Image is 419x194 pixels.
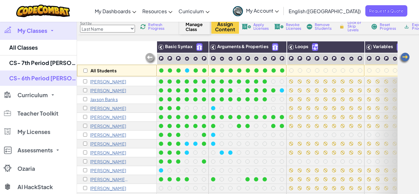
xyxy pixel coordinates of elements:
p: Jaxson Banks [90,97,118,102]
img: IconPracticeLevel.svg [262,56,267,61]
img: IconChallengeLevel.svg [314,55,320,61]
img: IconPracticeLevel.svg [392,56,398,61]
a: Curriculum [175,3,213,19]
img: CodeCombat logo [16,5,70,17]
p: Hunter Anderson [90,88,126,93]
img: IconChallengeLevel.svg [271,55,276,61]
p: Jorge Garcia Lara [90,177,129,182]
img: IconChallengeLevel.svg [383,55,389,61]
img: IconPracticeLevel.svg [254,56,259,61]
span: My Licenses [17,129,50,135]
img: IconChallengeLevel.svg [245,55,251,61]
span: Resources [142,8,167,14]
img: IconChallengeLevel.svg [167,55,173,61]
span: Lock or Skip Levels [348,21,366,32]
img: IconPaidLevel.svg [397,44,402,51]
img: Arrow_Left.png [398,52,410,64]
button: Assign Content [211,20,239,34]
label: Sort by [80,21,135,26]
span: Arguments & Properties [217,44,268,49]
img: IconReload.svg [140,23,147,30]
img: IconChallengeLevel.svg [331,55,337,61]
span: Ozaria [17,166,35,171]
img: IconChallengeLevel.svg [306,55,311,61]
a: Request a Quote [365,5,407,17]
span: My Account [246,7,279,14]
p: McCoy Fleming [90,168,126,173]
img: IconUnlockWithCall.svg [312,44,318,51]
img: IconPracticeLevel.svg [193,56,198,61]
p: Larry Christmas [90,141,126,146]
img: IconChallengeLevel.svg [236,55,242,61]
img: IconPracticeLevel.svg [340,56,345,61]
span: Basic Syntax [165,44,193,49]
a: English ([GEOGRAPHIC_DATA]) [286,3,364,19]
span: Apply Licenses [253,23,269,30]
a: My Dashboards [92,3,139,19]
img: avatar [233,6,243,16]
span: Loops [295,44,308,49]
p: Johnathan Abston [90,79,126,84]
span: Revoke Licenses [286,23,302,30]
img: IconChallengeLevel.svg [175,55,181,61]
img: IconRemoveStudents.svg [307,24,312,29]
img: IconChallengeLevel.svg [323,55,329,61]
img: IconChallengeLevel.svg [357,55,363,61]
img: IconChallengeLevel.svg [297,55,303,61]
p: McKenzie Brown [90,124,126,128]
a: Resources [139,3,175,19]
img: IconFreeLevelv2.svg [272,44,278,51]
p: Tristan Hammett [90,186,126,191]
img: IconReset.svg [371,24,377,29]
img: IconPracticeLevel.svg [184,56,190,61]
img: IconChallengeLevel.svg [201,55,207,61]
span: Curriculum [17,92,48,98]
img: IconArchive.svg [404,24,409,29]
img: Arrow_Left_Inactive.png [144,52,157,65]
span: My Dashboards [95,8,131,14]
span: My Classes [17,28,47,33]
img: IconChallengeLevel.svg [366,55,372,61]
img: IconPracticeLevel.svg [349,56,354,61]
img: IconLicenseApply.svg [242,24,251,29]
span: Assessments [17,147,53,153]
p: Natalie Banks [90,106,126,111]
span: Reset Progress [380,23,398,30]
p: Edwin Bautista-Perez [90,115,126,120]
img: IconLicenseRevoke.svg [274,24,283,29]
p: Cayden Carter [90,132,126,137]
span: Variables [373,44,393,49]
img: IconChallengeLevel.svg [158,55,164,61]
img: IconPracticeLevel.svg [228,56,233,61]
span: Teacher Toolkit [17,111,58,116]
span: Curriculum [179,8,204,14]
span: Manage Class [186,22,204,32]
span: Refresh Progress [148,23,167,30]
img: IconChallengeLevel.svg [288,55,294,61]
img: IconPracticeLevel.svg [219,56,225,61]
p: William Curry [90,159,126,164]
img: IconLock.svg [339,24,345,29]
img: IconChallengeLevel.svg [210,55,216,61]
p: All Students [90,68,117,73]
img: IconChallengeLevel.svg [279,55,285,61]
a: My Account [230,1,282,21]
span: AI HackStack [17,184,53,190]
img: IconChallengeLevel.svg [375,55,381,61]
p: Dallas Criswell [90,150,126,155]
span: Remove Students [315,23,333,30]
span: English ([GEOGRAPHIC_DATA]) [289,8,361,14]
img: IconFreeLevelv2.svg [197,44,202,51]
